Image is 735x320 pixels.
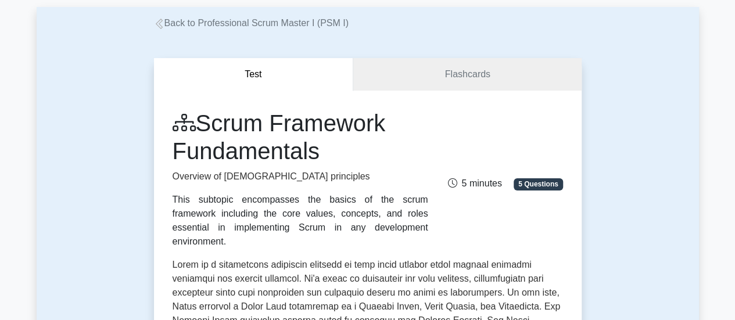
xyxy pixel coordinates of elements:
p: Overview of [DEMOGRAPHIC_DATA] principles [173,170,428,184]
span: 5 minutes [447,178,501,188]
a: Back to Professional Scrum Master I (PSM I) [154,18,349,28]
div: This subtopic encompasses the basics of the scrum framework including the core values, concepts, ... [173,193,428,249]
h1: Scrum Framework Fundamentals [173,109,428,165]
span: 5 Questions [514,178,562,190]
a: Flashcards [353,58,581,91]
button: Test [154,58,354,91]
